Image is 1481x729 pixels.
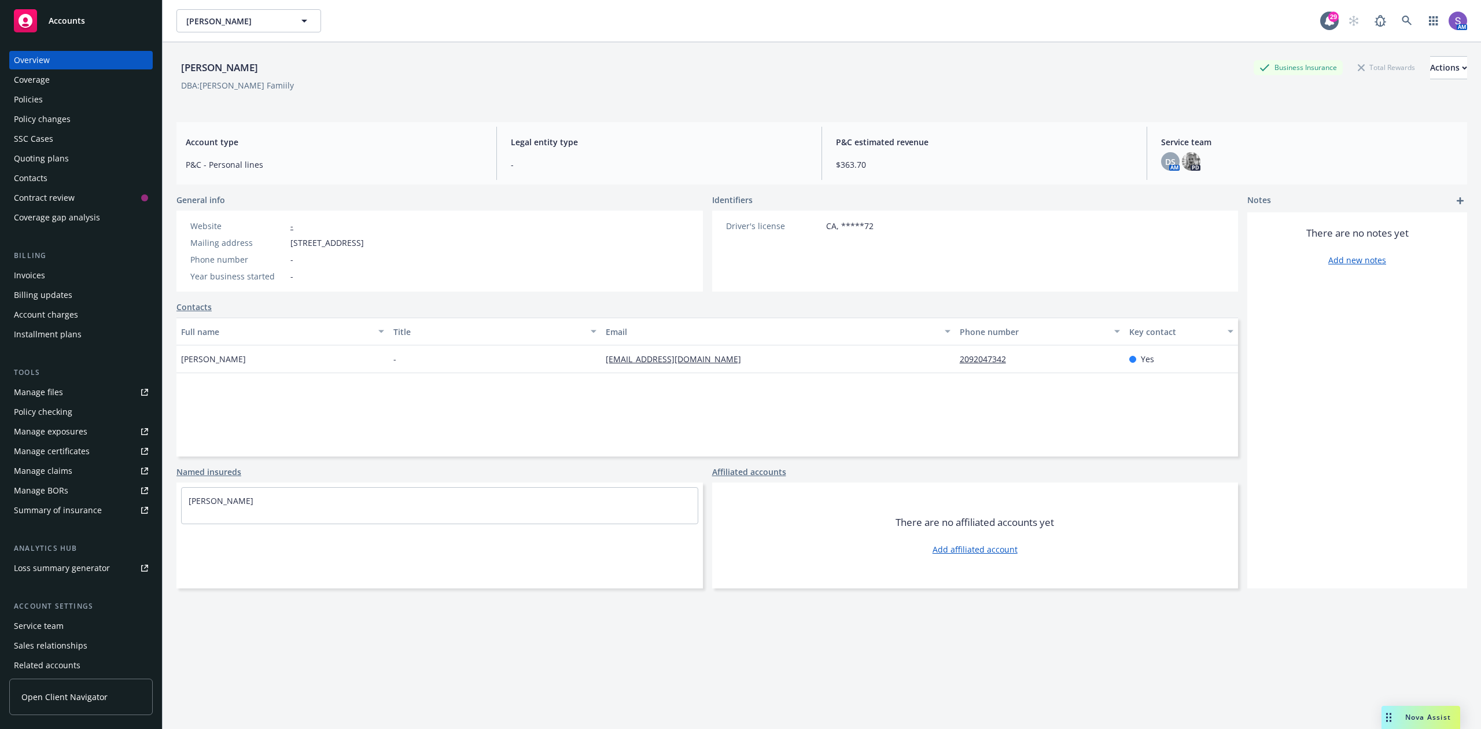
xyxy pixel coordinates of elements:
[14,169,47,187] div: Contacts
[836,136,1133,148] span: P&C estimated revenue
[14,403,72,421] div: Policy checking
[176,466,241,478] a: Named insureds
[14,501,102,520] div: Summary of insurance
[181,79,294,91] div: DBA: [PERSON_NAME] Famiily
[511,136,808,148] span: Legal entity type
[933,543,1018,555] a: Add affiliated account
[726,220,821,232] div: Driver's license
[14,462,72,480] div: Manage claims
[9,543,153,554] div: Analytics hub
[1141,353,1154,365] span: Yes
[393,353,396,365] span: -
[14,559,110,577] div: Loss summary generator
[9,130,153,148] a: SSC Cases
[960,354,1015,365] a: 2092047342
[186,136,482,148] span: Account type
[176,194,225,206] span: General info
[14,383,63,402] div: Manage files
[1254,60,1343,75] div: Business Insurance
[712,194,753,206] span: Identifiers
[190,270,286,282] div: Year business started
[1430,56,1467,79] button: Actions
[9,149,153,168] a: Quoting plans
[14,71,50,89] div: Coverage
[1342,9,1365,32] a: Start snowing
[1352,60,1421,75] div: Total Rewards
[14,189,75,207] div: Contract review
[1395,9,1419,32] a: Search
[290,253,293,266] span: -
[9,286,153,304] a: Billing updates
[1129,326,1221,338] div: Key contact
[14,130,53,148] div: SSC Cases
[1328,254,1386,266] a: Add new notes
[14,481,68,500] div: Manage BORs
[14,617,64,635] div: Service team
[14,266,45,285] div: Invoices
[606,326,938,338] div: Email
[9,266,153,285] a: Invoices
[176,60,263,75] div: [PERSON_NAME]
[290,220,293,231] a: -
[186,159,482,171] span: P&C - Personal lines
[176,9,321,32] button: [PERSON_NAME]
[14,636,87,655] div: Sales relationships
[14,208,100,227] div: Coverage gap analysis
[14,656,80,675] div: Related accounts
[606,354,750,365] a: [EMAIL_ADDRESS][DOMAIN_NAME]
[190,253,286,266] div: Phone number
[712,466,786,478] a: Affiliated accounts
[290,237,364,249] span: [STREET_ADDRESS]
[14,305,78,324] div: Account charges
[1182,152,1200,171] img: photo
[181,326,371,338] div: Full name
[14,149,69,168] div: Quoting plans
[14,422,87,441] div: Manage exposures
[1165,156,1176,168] span: DS
[181,353,246,365] span: [PERSON_NAME]
[14,51,50,69] div: Overview
[9,501,153,520] a: Summary of insurance
[955,318,1125,345] button: Phone number
[1405,712,1451,722] span: Nova Assist
[176,318,389,345] button: Full name
[9,305,153,324] a: Account charges
[189,495,253,506] a: [PERSON_NAME]
[9,325,153,344] a: Installment plans
[176,301,212,313] a: Contacts
[9,481,153,500] a: Manage BORs
[21,691,108,703] span: Open Client Navigator
[9,656,153,675] a: Related accounts
[9,169,153,187] a: Contacts
[9,367,153,378] div: Tools
[9,250,153,262] div: Billing
[9,71,153,89] a: Coverage
[511,159,808,171] span: -
[1381,706,1460,729] button: Nova Assist
[9,617,153,635] a: Service team
[9,636,153,655] a: Sales relationships
[9,559,153,577] a: Loss summary generator
[14,325,82,344] div: Installment plans
[9,601,153,612] div: Account settings
[896,516,1054,529] span: There are no affiliated accounts yet
[960,326,1108,338] div: Phone number
[14,90,43,109] div: Policies
[14,442,90,461] div: Manage certificates
[1161,136,1458,148] span: Service team
[190,237,286,249] div: Mailing address
[290,270,293,282] span: -
[9,403,153,421] a: Policy checking
[9,5,153,37] a: Accounts
[9,383,153,402] a: Manage files
[1422,9,1445,32] a: Switch app
[1247,194,1271,208] span: Notes
[9,51,153,69] a: Overview
[389,318,601,345] button: Title
[1430,57,1467,79] div: Actions
[9,422,153,441] a: Manage exposures
[1449,12,1467,30] img: photo
[14,110,71,128] div: Policy changes
[9,442,153,461] a: Manage certificates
